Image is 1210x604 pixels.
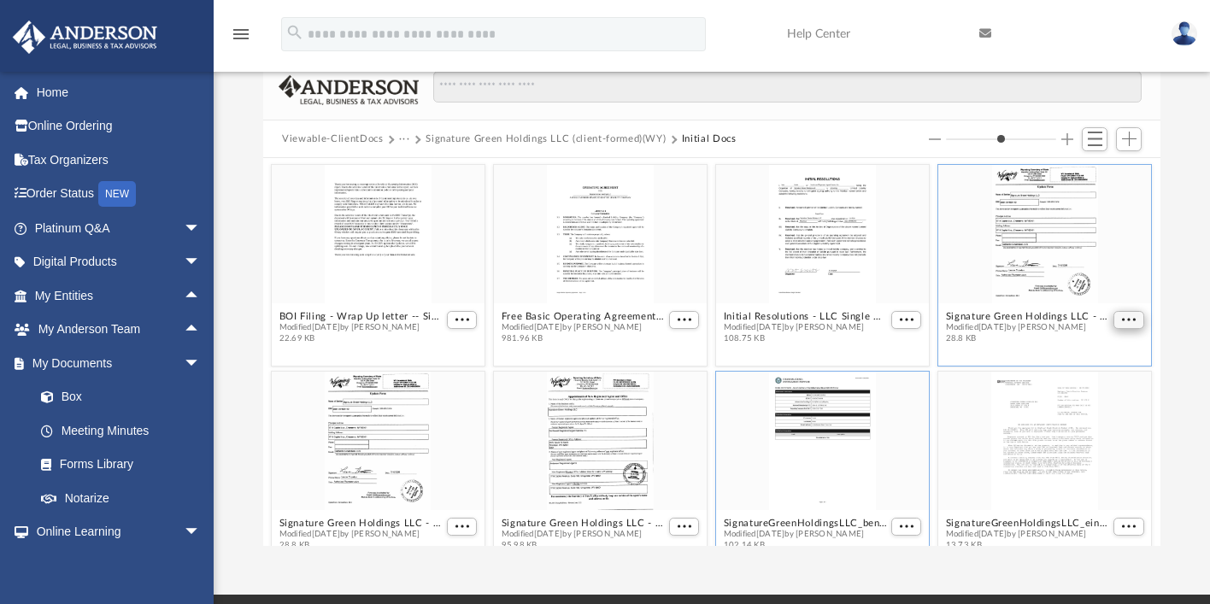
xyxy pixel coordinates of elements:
a: Digital Productsarrow_drop_down [12,245,226,279]
img: Anderson Advisors Platinum Portal [8,21,162,54]
button: Initial Docs [682,132,737,147]
div: grid [263,158,1160,547]
a: Tax Organizers [12,143,226,177]
a: Online Ordering [12,109,226,144]
button: Decrease column size [929,133,941,145]
button: SignatureGreenHoldingsLLC_beneficial-ownership-information-report_federal.pdf [724,518,888,529]
button: Free Basic Operating Agreement - LLC Single Member -- Signature Green Holdings LLC.pdf [502,311,666,322]
button: More options [669,311,700,329]
span: 22.69 KB [279,333,443,344]
button: Signature Green Holdings LLC (client-formed)(WY) [426,132,666,147]
input: Search files and folders [433,71,1142,103]
button: More options [447,518,478,536]
i: search [285,23,304,42]
span: 102.14 KB [724,540,888,551]
span: arrow_drop_down [184,211,218,246]
span: 28.8 KB [279,540,443,551]
span: 28.8 KB [946,333,1110,344]
a: Meeting Minutes [24,413,218,448]
span: arrow_drop_up [184,279,218,314]
span: arrow_drop_up [184,313,218,348]
a: My Entitiesarrow_drop_up [12,279,226,313]
button: Viewable-ClientDocs [282,132,383,147]
a: Online Learningarrow_drop_down [12,515,218,549]
span: Modified [DATE] by [PERSON_NAME] [946,322,1110,333]
button: More options [669,518,700,536]
button: Initial Resolutions - LLC Single Member -- Signature Green Holdings LLC.pdf [724,311,888,322]
span: Modified [DATE] by [PERSON_NAME] [724,322,888,333]
button: Increase column size [1061,133,1073,145]
span: Modified [DATE] by [PERSON_NAME] [279,529,443,540]
img: User Pic [1172,21,1197,46]
span: Modified [DATE] by [PERSON_NAME] [502,322,666,333]
input: Column size [946,133,1056,145]
button: ··· [399,132,410,147]
a: Notarize [24,481,218,515]
a: Forms Library [24,448,209,482]
a: My Anderson Teamarrow_drop_up [12,313,218,347]
button: Add [1116,127,1142,151]
a: menu [231,32,251,44]
div: NEW [98,181,136,207]
i: menu [231,24,251,44]
span: 981.96 KB [502,333,666,344]
span: arrow_drop_down [184,515,218,550]
button: Signature Green Holdings LLC - Filed Amendment.pdf [946,311,1110,322]
button: Signature Green Holdings LLC - Filed WY Address Change.pdf [279,518,443,529]
button: More options [891,518,922,536]
button: More options [1113,311,1144,329]
a: Home [12,75,226,109]
span: arrow_drop_down [184,346,218,381]
span: Modified [DATE] by [PERSON_NAME] [279,322,443,333]
span: 108.75 KB [724,333,888,344]
button: SignatureGreenHoldingsLLC_ein_federal.pdf [946,518,1110,529]
span: Modified [DATE] by [PERSON_NAME] [946,529,1110,540]
button: BOI Filing - Wrap Up letter -- Signature Green Holdings LLC.pdf [279,311,443,322]
span: Modified [DATE] by [PERSON_NAME] [724,529,888,540]
button: More options [447,311,478,329]
span: 95.98 KB [502,540,666,551]
button: Signature Green Holdings LLC - Filed WY RA Change.pdf [502,518,666,529]
a: My Documentsarrow_drop_down [12,346,218,380]
span: Modified [DATE] by [PERSON_NAME] [502,529,666,540]
a: Order StatusNEW [12,177,226,212]
a: Platinum Q&Aarrow_drop_down [12,211,226,245]
span: 13.73 KB [946,540,1110,551]
a: Box [24,380,209,414]
button: Switch to List View [1082,127,1107,151]
button: More options [891,311,922,329]
span: arrow_drop_down [184,245,218,280]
